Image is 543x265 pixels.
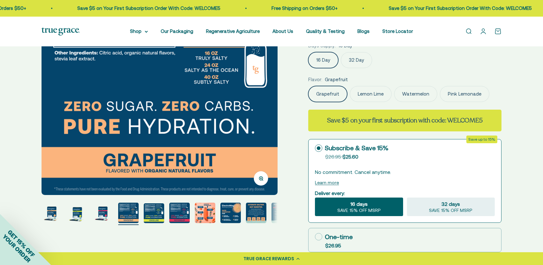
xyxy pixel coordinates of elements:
a: Store Locator [382,28,413,34]
a: Our Packaging [161,28,193,34]
p: Save $5 on Your First Subscription Order With Code: WELCOME5 [386,4,529,12]
button: Go to item 8 [220,203,241,225]
div: TRUE GRACE REWARDS [243,255,294,262]
strong: Save $5 on your first subscription with code: WELCOME5 [327,116,482,125]
button: Go to item 5 [144,203,164,225]
button: Go to item 1 [42,203,62,225]
img: ElectroMag™ [144,203,164,223]
a: Regenerative Agriculture [206,28,260,34]
span: Grapefruit [325,76,348,83]
button: Go to item 3 [93,203,113,225]
img: ElectroMag™ [169,203,190,223]
summary: Shop [130,27,148,35]
button: Go to item 4 [118,203,139,225]
button: Go to item 6 [169,203,190,225]
img: ElectroMag™ [42,203,62,223]
button: Go to item 10 [271,203,292,225]
legend: Flavor: [308,76,322,83]
button: Go to item 2 [67,203,88,225]
img: ElectroMag™ [93,203,113,223]
a: Free Shipping on Orders $50+ [269,5,335,11]
span: GET 15% OFF [6,229,36,258]
a: Blogs [357,28,370,34]
a: Quality & Testing [306,28,345,34]
img: ElectroMag™ [67,203,88,223]
img: Magnesium for heart health and stress support* Chloride to support pH balance and oxygen flow* So... [195,203,215,223]
button: Go to item 7 [195,203,215,225]
button: Go to item 9 [246,203,266,225]
a: About Us [272,28,293,34]
p: Save $5 on Your First Subscription Order With Code: WELCOME5 [75,4,218,12]
img: Everyone needs true hydration. From your extreme athletes to you weekend warriors, ElectroMag giv... [246,203,266,223]
span: YOUR ORDER [1,233,32,264]
img: ElectroMag™ [271,203,292,223]
img: Rapid Hydration For: - Exercise endurance* - Stress support* - Electrolyte replenishment* - Muscl... [220,203,241,223]
img: 750 mg sodium for fluid balance and cellular communication.* 250 mg potassium supports blood pres... [118,203,139,223]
